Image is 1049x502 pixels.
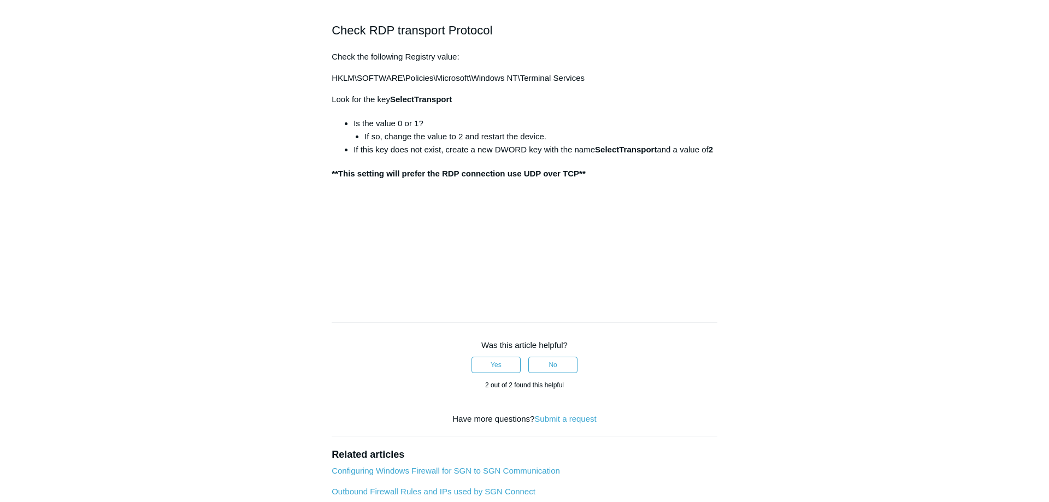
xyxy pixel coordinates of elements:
div: Have more questions? [332,413,717,426]
h2: Related articles [332,447,717,462]
li: If so, change the value to 2 and restart the device. [364,130,717,143]
span: 2 out of 2 found this helpful [485,381,564,389]
a: Configuring Windows Firewall for SGN to SGN Communication [332,466,560,475]
h2: Check RDP transport Protocol [332,21,717,40]
strong: SelectTransport [595,145,657,154]
li: Is the value 0 or 1? [353,117,717,143]
button: This article was not helpful [528,357,577,373]
p: Look for the key [332,93,717,106]
li: If this key does not exist, create a new DWORD key with the name and a value of [353,143,717,156]
strong: **This setting will prefer the RDP connection use UDP over TCP** [332,169,586,178]
span: Was this article helpful? [481,340,568,350]
p: HKLM\SOFTWARE\Policies\Microsoft\Windows NT\Terminal Services [332,72,717,85]
strong: 2 [709,145,713,154]
button: This article was helpful [472,357,521,373]
a: Outbound Firewall Rules and IPs used by SGN Connect [332,487,535,496]
a: Submit a request [534,414,596,423]
strong: SelectTransport [390,95,452,104]
p: Check the following Registry value: [332,50,717,63]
